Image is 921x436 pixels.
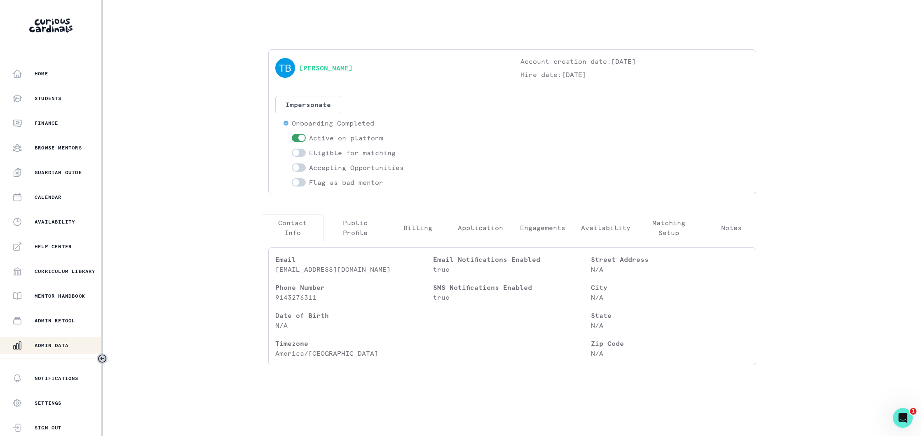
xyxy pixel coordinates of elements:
[275,292,433,302] p: 9143276311
[591,338,749,348] p: Zip Code
[35,342,68,349] p: Admin Data
[269,218,317,238] p: Contact Info
[591,254,749,264] p: Street Address
[275,348,433,358] p: America/[GEOGRAPHIC_DATA]
[35,243,72,250] p: Help Center
[591,320,749,330] p: N/A
[35,70,48,77] p: Home
[35,219,75,225] p: Availability
[644,218,693,238] p: Matching Setup
[721,223,742,233] p: Notes
[275,58,295,78] img: svg
[275,264,433,274] p: [EMAIL_ADDRESS][DOMAIN_NAME]
[520,56,749,66] p: Account creation date: [DATE]
[433,264,591,274] p: true
[35,169,82,176] p: Guardian Guide
[309,148,396,158] p: Eligible for matching
[35,317,75,324] p: Admin Retool
[299,63,353,73] a: [PERSON_NAME]
[35,120,58,126] p: Finance
[35,268,96,275] p: Curriculum Library
[433,254,591,264] p: Email Notifications Enabled
[35,424,62,431] p: Sign Out
[275,310,433,320] p: Date of Birth
[275,338,433,348] p: Timezone
[581,223,630,233] p: Availability
[309,177,383,187] p: Flag as bad mentor
[35,375,79,382] p: Notifications
[309,133,383,143] p: Active on platform
[433,282,591,292] p: SMS Notifications Enabled
[275,282,433,292] p: Phone Number
[520,223,565,233] p: Engagements
[591,310,749,320] p: State
[910,408,916,415] span: 1
[309,163,404,173] p: Accepting Opportunities
[893,408,913,428] iframe: Intercom live chat
[591,264,749,274] p: N/A
[433,292,591,302] p: true
[591,292,749,302] p: N/A
[275,320,433,330] p: N/A
[403,223,432,233] p: Billing
[29,19,73,33] img: Curious Cardinals Logo
[97,353,108,364] button: Toggle sidebar
[520,70,749,79] p: Hire date: [DATE]
[591,282,749,292] p: City
[458,223,503,233] p: Application
[292,118,374,128] p: Onboarding Completed
[35,194,62,201] p: Calendar
[35,293,85,299] p: Mentor Handbook
[275,96,341,113] button: Impersonate
[275,254,433,264] p: Email
[35,95,62,102] p: Students
[331,218,380,238] p: Public Profile
[35,400,62,406] p: Settings
[35,145,82,151] p: Browse Mentors
[591,348,749,358] p: N/A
